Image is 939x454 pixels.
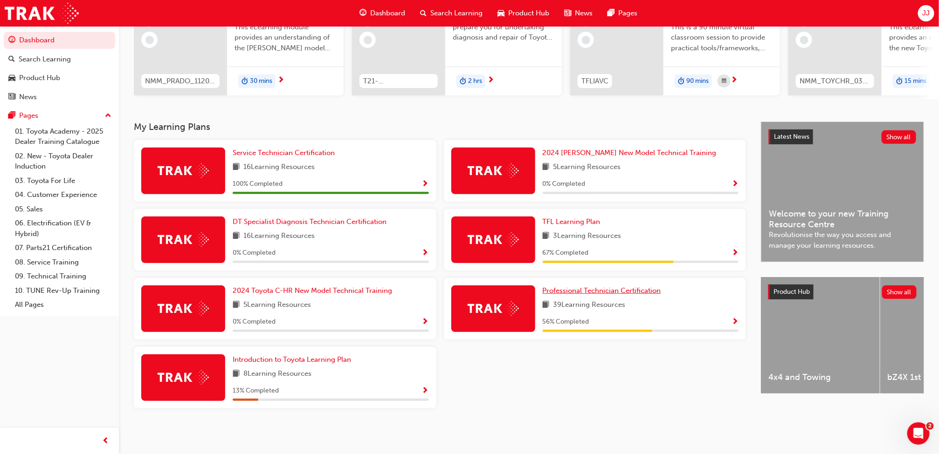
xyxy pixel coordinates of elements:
span: Show Progress [732,180,739,189]
span: book-icon [233,299,240,311]
span: 16 Learning Resources [243,162,315,173]
span: news-icon [565,7,572,19]
img: Trak [468,163,519,178]
button: Show Progress [422,385,429,397]
span: This is a 90 minute virtual classroom session to provide practical tools/frameworks, behaviours a... [671,22,773,54]
span: learningRecordVerb_NONE-icon [145,36,154,44]
span: 2 hrs [468,76,482,87]
a: 03. Toyota For Life [11,174,115,188]
span: duration-icon [242,75,248,88]
button: Show Progress [422,247,429,259]
span: 2024 Toyota C-HR New Model Technical Training [233,286,392,295]
span: guage-icon [359,7,366,19]
div: Search Learning [19,54,71,65]
span: 0 % Completed [543,179,586,190]
button: JJ [918,5,934,21]
span: duration-icon [896,75,903,88]
a: Professional Technician Certification [543,285,665,296]
span: next-icon [487,76,494,85]
button: Pages [4,107,115,124]
span: JJ [922,8,930,19]
span: book-icon [233,368,240,380]
span: NMM_TOYCHR_032024_MODULE_1 [800,76,870,87]
h3: My Learning Plans [134,122,746,132]
a: Product Hub [4,69,115,87]
span: T21-FOD_HVIS_PREREQ [363,76,434,87]
a: All Pages [11,298,115,312]
span: Product Hub [509,8,550,19]
span: 2 [926,422,934,430]
a: search-iconSearch Learning [413,4,490,23]
span: prev-icon [103,435,110,447]
span: This module is designed to prepare you for undertaking diagnosis and repair of Toyota & Lexus Ele... [453,11,554,43]
img: Trak [5,3,79,24]
span: up-icon [105,110,111,122]
span: 0 % Completed [233,248,276,258]
a: Search Learning [4,51,115,68]
span: book-icon [543,299,550,311]
span: Show Progress [732,318,739,326]
span: Service Technician Certification [233,149,335,157]
a: 09. Technical Training [11,269,115,284]
span: Professional Technician Certification [543,286,661,295]
a: Dashboard [4,32,115,49]
span: Show Progress [422,249,429,257]
button: Show Progress [422,178,429,190]
a: news-iconNews [557,4,601,23]
span: book-icon [233,162,240,173]
span: DT Specialist Diagnosis Technician Certification [233,217,387,226]
span: duration-icon [678,75,684,88]
span: Introduction to Toyota Learning Plan [233,355,351,364]
button: DashboardSearch LearningProduct HubNews [4,30,115,107]
span: news-icon [8,93,15,102]
a: Product HubShow all [768,285,917,299]
a: pages-iconPages [601,4,645,23]
div: Product Hub [19,73,60,83]
span: Revolutionise the way you access and manage your learning resources. [769,230,916,251]
span: 5 Learning Resources [553,162,621,173]
div: News [19,92,37,102]
button: Show all [882,285,917,299]
span: NMM_PRADO_112024_MODULE_1 [145,76,216,87]
span: Latest News [774,133,809,141]
span: This eLearning module provides an understanding of the [PERSON_NAME] model line-up and its Katash... [235,22,336,54]
a: 08. Service Training [11,255,115,270]
iframe: Intercom live chat [907,422,930,445]
span: 3 Learning Resources [553,230,621,242]
span: 90 mins [686,76,709,87]
span: 4x4 and Towing [768,372,872,383]
a: TFL Learning Plan [543,217,604,227]
span: duration-icon [460,75,466,88]
span: Product Hub [773,288,810,296]
span: book-icon [233,230,240,242]
span: pages-icon [608,7,615,19]
span: 2024 [PERSON_NAME] New Model Technical Training [543,149,717,157]
span: book-icon [543,230,550,242]
a: Latest NewsShow allWelcome to your new Training Resource CentreRevolutionise the way you access a... [761,122,924,262]
span: Pages [619,8,638,19]
span: 0 % Completed [233,317,276,327]
a: 06. Electrification (EV & Hybrid) [11,216,115,241]
span: Show Progress [422,180,429,189]
span: Dashboard [370,8,406,19]
span: Show Progress [732,249,739,257]
a: 04. Customer Experience [11,188,115,202]
span: 30 mins [250,76,272,87]
span: next-icon [932,76,939,85]
button: Show Progress [732,316,739,328]
span: pages-icon [8,112,15,120]
button: Show all [882,130,917,144]
span: guage-icon [8,36,15,45]
button: Show Progress [422,316,429,328]
span: News [575,8,593,19]
img: Trak [158,163,209,178]
span: 5 Learning Resources [243,299,311,311]
a: Introduction to Toyota Learning Plan [233,354,355,365]
span: Show Progress [422,387,429,395]
img: Trak [158,232,209,247]
span: learningRecordVerb_NONE-icon [800,36,808,44]
span: 15 mins [904,76,926,87]
a: car-iconProduct Hub [490,4,557,23]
